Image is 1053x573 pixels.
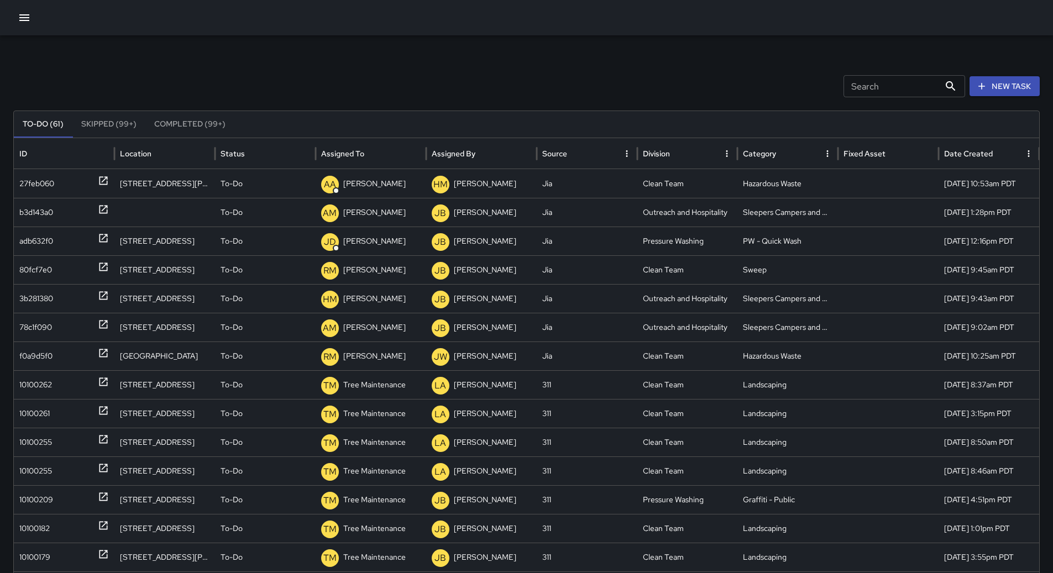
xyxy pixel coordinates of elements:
div: 80fcf7e0 [19,256,52,284]
div: 78c1f090 [19,313,52,341]
button: Source column menu [619,146,635,161]
p: Tree Maintenance [343,371,406,399]
p: RM [323,350,337,364]
div: 10100255 [19,428,52,456]
div: 10100261 [19,399,50,428]
div: 9/5/2025, 8:50am PDT [939,428,1039,456]
p: TM [323,379,337,392]
div: Pressure Washing [637,485,738,514]
p: [PERSON_NAME] [454,371,516,399]
div: 3b281380 [19,285,53,313]
div: Clean Team [637,543,738,571]
p: [PERSON_NAME] [343,227,406,255]
p: To-Do [221,486,243,514]
p: [PERSON_NAME] [454,285,516,313]
div: 311 [537,370,637,399]
button: Skipped (99+) [72,111,145,138]
div: Landscaping [737,399,838,428]
div: Hazardous Waste [737,341,838,370]
div: 10100209 [19,486,53,514]
p: AM [323,322,337,335]
p: TM [323,523,337,536]
p: TM [323,408,337,421]
div: 4/25/2025, 1:01pm PDT [939,514,1039,543]
div: 9/16/2025, 8:37am PDT [939,370,1039,399]
button: Completed (99+) [145,111,234,138]
p: To-Do [221,543,243,571]
p: Tree Maintenance [343,486,406,514]
div: Pressure Washing [637,227,738,255]
div: 1484 Market Street [114,341,215,370]
p: [PERSON_NAME] [454,514,516,543]
div: Landscaping [737,543,838,571]
p: [PERSON_NAME] [454,543,516,571]
p: TM [323,494,337,507]
div: adb632f0 [19,227,53,255]
p: To-Do [221,256,243,284]
div: 1586 Market Street [114,313,215,341]
div: Clean Team [637,370,738,399]
div: Status [221,149,245,159]
p: TM [323,551,337,565]
div: 10/10/2025, 1:28pm PDT [939,198,1039,227]
p: To-Do [221,198,243,227]
div: 9/5/2025, 8:46am PDT [939,456,1039,485]
div: Source [542,149,567,159]
p: Tree Maintenance [343,514,406,543]
p: [PERSON_NAME] [454,170,516,198]
div: Clean Team [637,169,738,198]
p: TM [323,465,337,479]
div: Fixed Asset [844,149,886,159]
p: JB [434,293,446,306]
div: Sweep [737,255,838,284]
div: Jia [537,198,637,227]
div: Clean Team [637,341,738,370]
div: Assigned By [432,149,475,159]
div: 147 Fulton Street [114,169,215,198]
div: 1670 Market Street [114,456,215,485]
div: Landscaping [737,456,838,485]
p: RM [323,264,337,277]
div: Jia [537,169,637,198]
div: Date Created [944,149,993,159]
div: Jia [537,313,637,341]
div: Clean Team [637,514,738,543]
p: [PERSON_NAME] [343,256,406,284]
div: Graffiti - Public [737,485,838,514]
p: LA [434,408,446,421]
p: TM [323,437,337,450]
p: LA [434,437,446,450]
div: Division [643,149,670,159]
div: Category [743,149,776,159]
div: Clean Team [637,255,738,284]
div: 18 10th Street [114,370,215,399]
div: 311 [537,399,637,428]
p: JB [434,235,446,249]
p: JB [434,523,446,536]
button: New Task [970,76,1040,97]
div: 27feb060 [19,170,54,198]
div: Hazardous Waste [737,169,838,198]
p: JB [434,551,446,565]
p: To-Do [221,227,243,255]
p: HM [433,178,448,191]
p: [PERSON_NAME] [343,170,406,198]
p: Tree Maintenance [343,543,406,571]
button: Category column menu [820,146,835,161]
p: To-Do [221,285,243,313]
div: Sleepers Campers and Loiterers [737,313,838,341]
p: To-Do [221,399,243,428]
div: 98 Franklin Street [114,399,215,428]
p: To-Do [221,457,243,485]
p: JB [434,494,446,507]
div: Jia [537,255,637,284]
div: Outreach and Hospitality [637,313,738,341]
p: JB [434,207,446,220]
div: 4/19/2025, 3:55pm PDT [939,543,1039,571]
div: 20 12th Street [114,514,215,543]
div: ID [19,149,27,159]
p: [PERSON_NAME] [343,198,406,227]
div: b3d143a0 [19,198,53,227]
div: 10100179 [19,543,50,571]
div: Sleepers Campers and Loiterers [737,198,838,227]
